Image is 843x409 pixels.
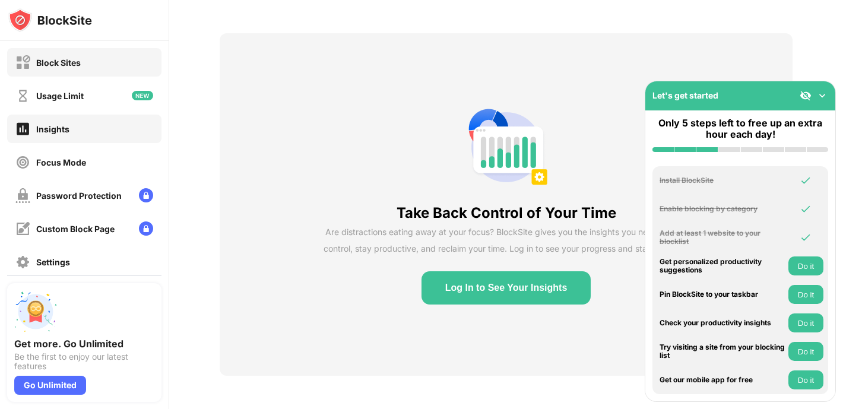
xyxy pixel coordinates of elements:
div: Insights [36,124,69,134]
img: time-usage-off.svg [15,88,30,103]
div: Let's get started [652,90,718,100]
div: Block Sites [36,58,81,68]
img: focus-off.svg [15,155,30,170]
div: Get personalized productivity suggestions [660,258,785,275]
div: Settings [36,257,70,267]
img: eye-not-visible.svg [800,90,812,102]
img: lock-menu.svg [139,221,153,236]
div: Pin BlockSite to your taskbar [660,290,785,299]
img: insights-non-login-state.png [464,104,549,190]
img: settings-off.svg [15,255,30,270]
div: Only 5 steps left to free up an extra hour each day! [652,118,828,140]
img: password-protection-off.svg [15,188,30,203]
div: Install BlockSite [660,176,785,185]
button: Do it [788,256,823,275]
div: Take Back Control of Your Time [397,204,616,221]
div: Usage Limit [36,91,84,101]
button: Do it [788,370,823,389]
img: insights-on.svg [15,121,30,137]
img: omni-setup-toggle.svg [816,90,828,102]
img: omni-check.svg [800,175,812,186]
img: customize-block-page-off.svg [15,221,30,236]
div: Get our mobile app for free [660,376,785,384]
div: Password Protection [36,191,122,201]
button: Do it [788,285,823,304]
div: Custom Block Page [36,224,115,234]
img: new-icon.svg [132,91,153,100]
img: logo-blocksite.svg [8,8,92,32]
button: Do it [788,342,823,361]
button: Do it [788,313,823,332]
img: omni-check.svg [800,203,812,215]
button: Log In to See Your Insights [421,271,591,305]
img: push-unlimited.svg [14,290,57,333]
img: lock-menu.svg [139,188,153,202]
img: block-off.svg [15,55,30,70]
img: omni-check.svg [800,232,812,243]
div: Check your productivity insights [660,319,785,327]
div: Enable blocking by category [660,205,785,213]
div: Are distractions eating away at your focus? BlockSite gives you the insights you need to take con... [324,224,689,257]
div: Go Unlimited [14,376,86,395]
div: Try visiting a site from your blocking list [660,343,785,360]
div: Add at least 1 website to your blocklist [660,229,785,246]
div: Get more. Go Unlimited [14,338,154,350]
div: Focus Mode [36,157,86,167]
div: Be the first to enjoy our latest features [14,352,154,371]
